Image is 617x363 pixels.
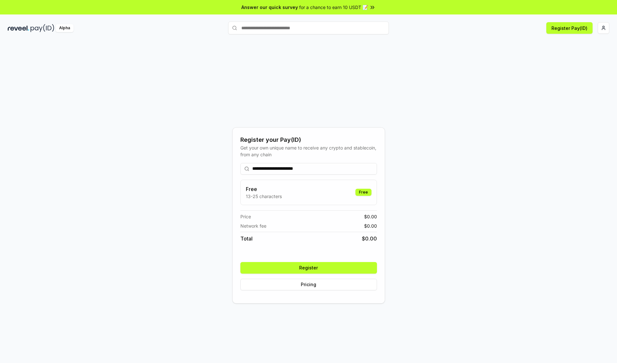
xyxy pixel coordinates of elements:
[56,24,74,32] div: Alpha
[240,262,377,274] button: Register
[240,279,377,290] button: Pricing
[364,222,377,229] span: $ 0.00
[241,4,298,11] span: Answer our quick survey
[246,185,282,193] h3: Free
[546,22,593,34] button: Register Pay(ID)
[31,24,54,32] img: pay_id
[240,213,251,220] span: Price
[240,235,253,242] span: Total
[240,135,377,144] div: Register your Pay(ID)
[362,235,377,242] span: $ 0.00
[364,213,377,220] span: $ 0.00
[299,4,368,11] span: for a chance to earn 10 USDT 📝
[240,222,266,229] span: Network fee
[240,144,377,158] div: Get your own unique name to receive any crypto and stablecoin, from any chain
[355,189,371,196] div: Free
[246,193,282,200] p: 13-25 characters
[8,24,29,32] img: reveel_dark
